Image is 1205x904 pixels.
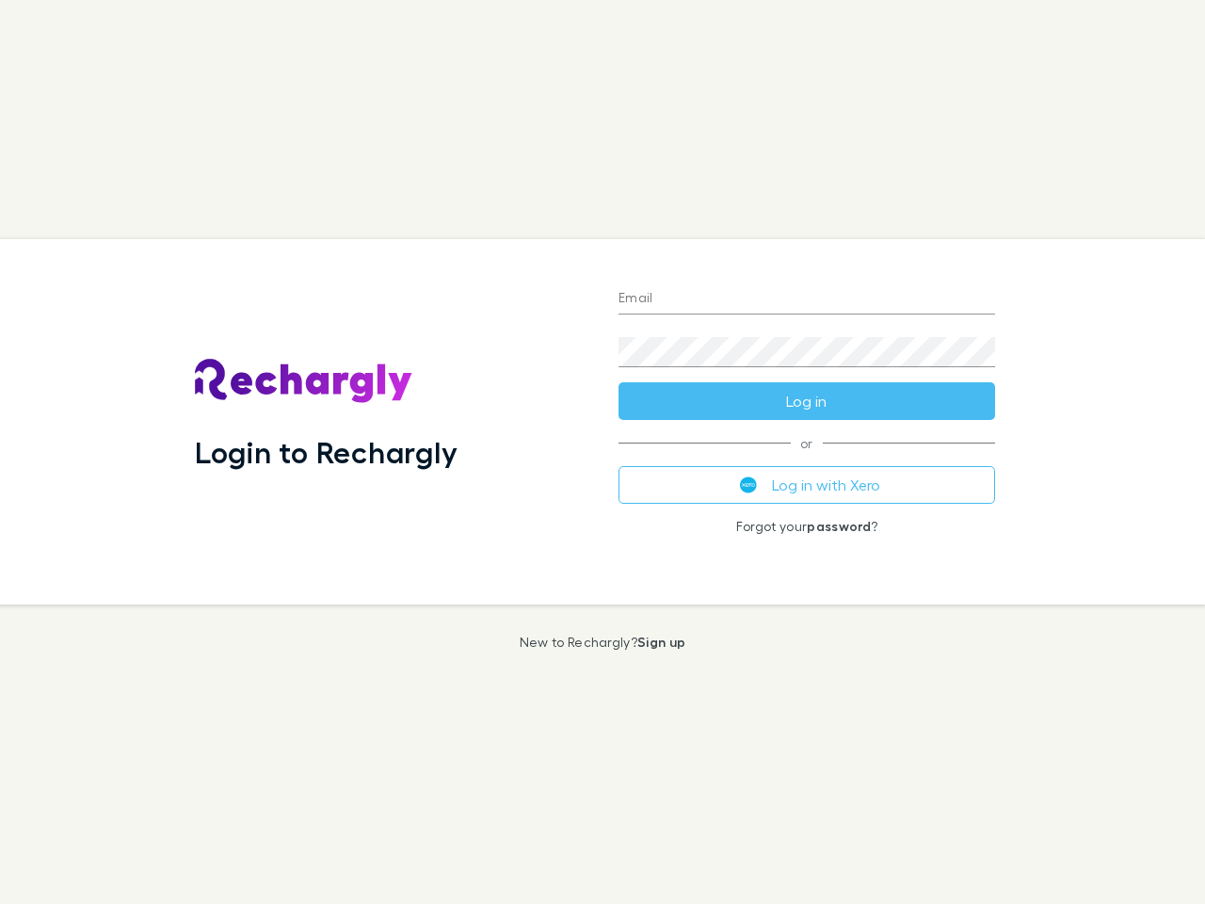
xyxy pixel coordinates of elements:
p: Forgot your ? [619,519,995,534]
img: Xero's logo [740,476,757,493]
p: New to Rechargly? [520,635,686,650]
span: or [619,443,995,444]
a: Sign up [637,634,685,650]
a: password [807,518,871,534]
button: Log in [619,382,995,420]
button: Log in with Xero [619,466,995,504]
img: Rechargly's Logo [195,359,413,404]
h1: Login to Rechargly [195,434,458,470]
